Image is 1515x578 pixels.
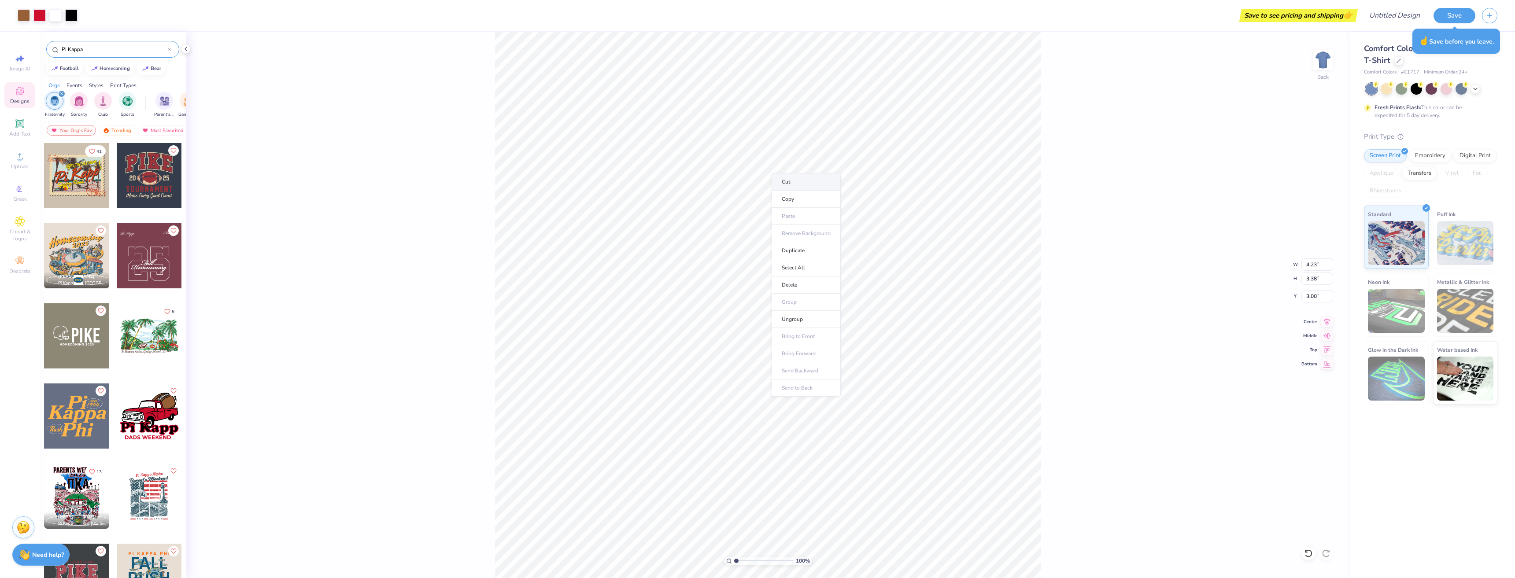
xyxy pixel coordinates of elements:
[58,273,95,280] span: [PERSON_NAME]
[184,96,194,106] img: Game Day Image
[796,557,810,565] span: 100 %
[96,470,102,474] span: 13
[13,195,27,202] span: Greek
[99,125,135,136] div: Trending
[51,127,58,133] img: most_fav.gif
[142,66,149,71] img: trend_line.gif
[58,280,106,287] span: Pi Kappa Phi, [GEOGRAPHIC_DATA][US_STATE]
[85,466,106,478] button: Like
[11,163,29,170] span: Upload
[1364,149,1407,162] div: Screen Print
[122,96,133,106] img: Sports Image
[96,386,106,396] button: Like
[118,92,136,118] button: filter button
[1434,8,1475,23] button: Save
[45,92,65,118] button: filter button
[1454,149,1497,162] div: Digital Print
[1301,361,1317,367] span: Bottom
[86,62,134,75] button: homecoming
[151,66,161,71] div: bear
[110,81,137,89] div: Print Types
[1368,277,1389,287] span: Neon Ink
[67,81,82,89] div: Events
[121,111,134,118] span: Sports
[85,145,106,157] button: Like
[96,225,106,236] button: Like
[1424,69,1468,76] span: Minimum Order: 24 +
[9,130,30,137] span: Add Text
[1368,221,1425,265] img: Standard
[1314,51,1332,69] img: Back
[32,551,64,559] strong: Need help?
[1440,167,1464,180] div: Vinyl
[1375,104,1421,111] strong: Fresh Prints Flash:
[45,111,65,118] span: Fraternity
[71,111,87,118] span: Sorority
[1437,210,1456,219] span: Puff Ink
[1317,73,1329,81] div: Back
[159,96,170,106] img: Parent's Weekend Image
[58,514,95,520] span: [PERSON_NAME]
[70,92,88,118] div: filter for Sorority
[142,127,149,133] img: most_fav.gif
[98,96,108,106] img: Club Image
[772,191,841,208] li: Copy
[91,66,98,71] img: trend_line.gif
[137,62,165,75] button: bear
[772,311,841,328] li: Ungroup
[154,92,174,118] div: filter for Parent's Weekend
[154,92,174,118] button: filter button
[1368,357,1425,401] img: Glow in the Dark Ink
[46,62,83,75] button: football
[178,111,199,118] span: Game Day
[96,149,102,154] span: 41
[48,81,60,89] div: Orgs
[172,309,174,314] span: 5
[1364,184,1407,198] div: Rhinestones
[1437,289,1494,333] img: Metallic & Glitter Ink
[10,65,30,72] span: Image AI
[1419,35,1429,47] span: ☝️
[74,96,84,106] img: Sorority Image
[1368,289,1425,333] img: Neon Ink
[168,546,179,556] button: Like
[96,546,106,556] button: Like
[772,276,841,294] li: Delete
[9,268,30,275] span: Decorate
[1375,103,1483,119] div: This color can be expedited for 5 day delivery.
[1437,345,1478,354] span: Water based Ink
[168,225,179,236] button: Like
[1343,10,1353,20] span: 👉
[94,92,112,118] button: filter button
[1364,132,1497,142] div: Print Type
[772,173,841,191] li: Cut
[70,92,88,118] button: filter button
[45,92,65,118] div: filter for Fraternity
[168,145,179,156] button: Like
[96,306,106,316] button: Like
[1364,69,1397,76] span: Comfort Colors
[1401,69,1419,76] span: # C1717
[1301,319,1317,325] span: Center
[178,92,199,118] div: filter for Game Day
[1301,347,1317,353] span: Top
[4,228,35,242] span: Clipart & logos
[1301,333,1317,339] span: Middle
[103,127,110,133] img: trending.gif
[118,92,136,118] div: filter for Sports
[168,386,179,396] button: Like
[98,111,108,118] span: Club
[1412,29,1500,54] div: Save before you leave.
[100,66,130,71] div: homecoming
[1364,167,1399,180] div: Applique
[94,92,112,118] div: filter for Club
[1364,43,1495,66] span: Comfort Colors Adult Heavyweight T-Shirt
[1368,345,1418,354] span: Glow in the Dark Ink
[60,66,79,71] div: football
[58,520,106,527] span: Pi Kappa Alpha, [US_STATE][GEOGRAPHIC_DATA]
[772,242,841,259] li: Duplicate
[1437,221,1494,265] img: Puff Ink
[10,98,30,105] span: Designs
[50,96,59,106] img: Fraternity Image
[154,111,174,118] span: Parent's Weekend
